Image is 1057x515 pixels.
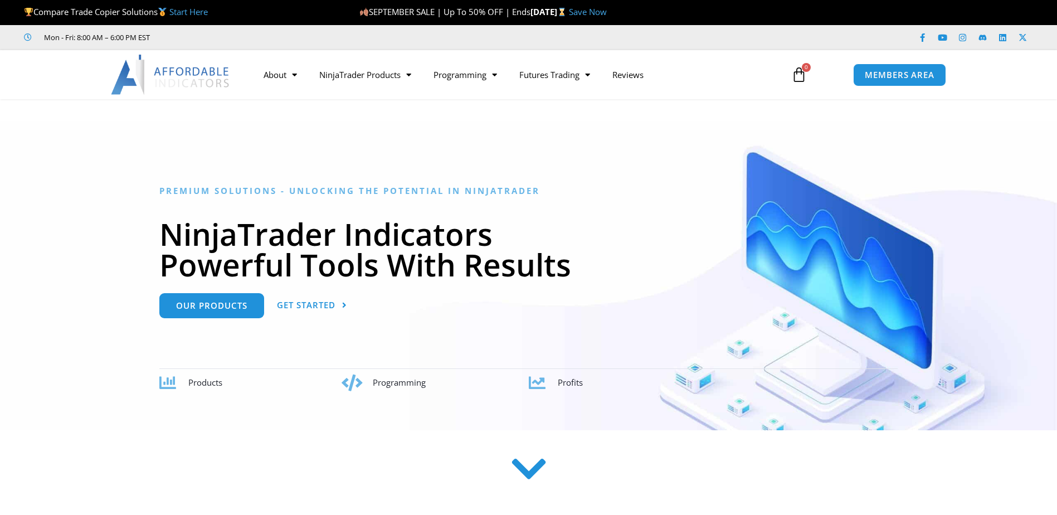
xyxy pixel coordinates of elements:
iframe: Customer reviews powered by Trustpilot [165,32,333,43]
a: Our Products [159,293,264,318]
span: Products [188,377,222,388]
img: 🍂 [360,8,368,16]
span: SEPTEMBER SALE | Up To 50% OFF | Ends [359,6,530,17]
a: Futures Trading [508,62,601,88]
h1: NinjaTrader Indicators Powerful Tools With Results [159,218,898,280]
span: Profits [558,377,583,388]
nav: Menu [252,62,778,88]
a: 0 [775,59,824,91]
h6: Premium Solutions - Unlocking the Potential in NinjaTrader [159,186,898,196]
a: Programming [422,62,508,88]
span: Programming [373,377,426,388]
img: ⌛ [558,8,566,16]
span: Compare Trade Copier Solutions [24,6,208,17]
span: Our Products [176,302,247,310]
a: Get Started [277,293,347,318]
a: Start Here [169,6,208,17]
img: LogoAI | Affordable Indicators – NinjaTrader [111,55,231,95]
a: About [252,62,308,88]
span: MEMBERS AREA [865,71,934,79]
strong: [DATE] [530,6,569,17]
span: Mon - Fri: 8:00 AM – 6:00 PM EST [41,31,150,44]
img: 🏆 [25,8,33,16]
img: 🥇 [158,8,167,16]
span: 0 [802,63,811,72]
a: MEMBERS AREA [853,64,946,86]
span: Get Started [277,301,335,309]
a: NinjaTrader Products [308,62,422,88]
a: Save Now [569,6,607,17]
a: Reviews [601,62,655,88]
